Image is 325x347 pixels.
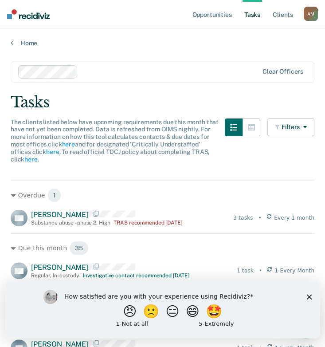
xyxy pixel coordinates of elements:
a: here [46,148,59,155]
a: here [24,156,37,163]
div: Regular , In-custody [31,272,79,279]
div: A M [304,7,318,21]
div: Due this month 35 [11,241,314,255]
button: AM [304,7,318,21]
div: Tasks [11,93,314,111]
span: The clients listed below have upcoming requirements due this month that have not yet been complet... [11,118,219,163]
div: Substance abuse - phase 2 , High [31,220,110,226]
div: Clear officers [262,68,303,75]
a: Home [11,39,314,47]
a: here [62,141,74,148]
span: [PERSON_NAME] [31,210,88,219]
div: Investigative contact recommended [DATE] [83,272,190,279]
div: TRAS recommended [DATE] [114,220,182,226]
span: [PERSON_NAME] [31,263,88,272]
div: • [259,267,262,275]
span: 35 [69,241,89,255]
span: Every 1 month [274,214,314,222]
span: 1 Every Month [274,267,314,275]
img: Recidiviz [7,9,50,19]
button: Filters [267,118,314,136]
div: 3 tasks [233,214,253,222]
div: Overdue 1 [11,188,314,202]
div: 1 task [237,267,254,275]
iframe: Survey by Kim from Recidiviz [5,281,320,338]
span: 1 [47,188,62,202]
div: • [258,214,262,222]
